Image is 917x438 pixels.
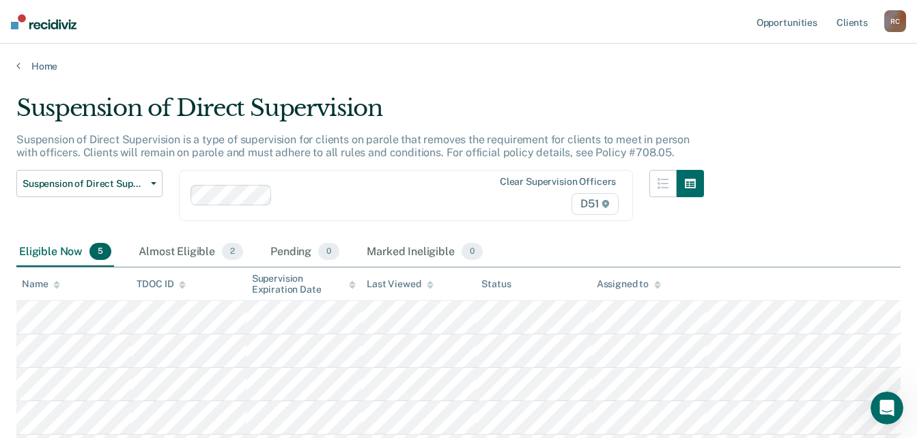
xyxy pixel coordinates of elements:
[137,278,186,290] div: TDOC ID
[222,243,243,261] span: 2
[89,243,111,261] span: 5
[884,10,906,32] button: RC
[268,237,342,267] div: Pending0
[572,193,619,215] span: D51
[364,237,485,267] div: Marked Ineligible0
[16,60,901,72] a: Home
[11,14,76,29] img: Recidiviz
[597,278,661,290] div: Assigned to
[367,278,433,290] div: Last Viewed
[16,94,704,133] div: Suspension of Direct Supervision
[23,178,145,190] span: Suspension of Direct Supervision
[16,170,163,197] button: Suspension of Direct Supervision
[16,133,690,159] p: Suspension of Direct Supervision is a type of supervision for clients on parole that removes the ...
[481,278,511,290] div: Status
[500,176,616,188] div: Clear supervision officers
[871,392,903,424] iframe: Intercom live chat
[252,273,356,296] div: Supervision Expiration Date
[318,243,339,261] span: 0
[884,10,906,32] div: R C
[136,237,246,267] div: Almost Eligible2
[22,278,60,290] div: Name
[462,243,483,261] span: 0
[16,237,114,267] div: Eligible Now5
